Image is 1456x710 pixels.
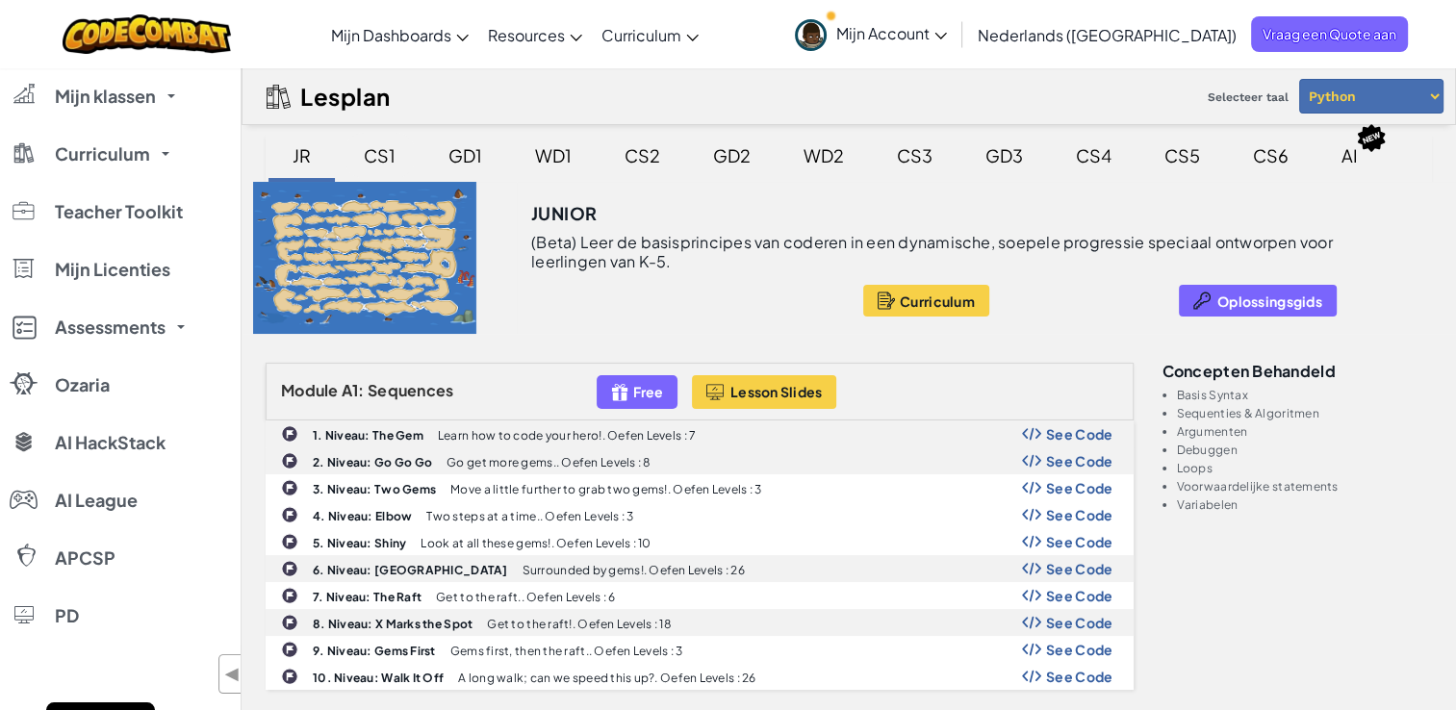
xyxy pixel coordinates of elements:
li: Debuggen [1177,444,1433,456]
p: Gems first, then the raft.. Oefen Levels : 3 [450,645,683,657]
img: IconCurriculumGuide.svg [267,85,291,109]
b: 6. Niveau: [GEOGRAPHIC_DATA] [313,563,508,577]
span: Selecteer taal [1200,83,1296,112]
span: Curriculum [55,145,150,163]
img: CodeCombat logo [63,14,231,54]
span: Lesson Slides [730,384,823,399]
img: IconChallengeLevel.svg [281,587,298,604]
button: Curriculum [863,285,989,317]
span: Mijn Licenties [55,261,170,278]
div: CS1 [345,133,415,178]
img: Show Code Logo [1022,670,1041,683]
img: Show Code Logo [1022,643,1041,656]
h3: Concepten behandeld [1162,363,1433,379]
span: Free [633,384,663,399]
span: Mijn klassen [55,88,156,105]
a: 3. Niveau: Two Gems Move a little further to grab two gems!. Oefen Levels : 3 Show Code Logo See ... [266,474,1134,501]
img: Show Code Logo [1022,616,1041,629]
img: Show Code Logo [1022,508,1041,521]
div: AI [1322,133,1377,178]
span: Curriculum [900,293,975,309]
span: See Code [1046,534,1113,549]
div: WD2 [784,133,863,178]
img: avatar [795,19,827,51]
a: 9. Niveau: Gems First Gems first, then the raft.. Oefen Levels : 3 Show Code Logo See Code [266,636,1134,663]
b: 4. Niveau: Elbow [313,509,412,523]
a: Mijn Dashboards [321,9,478,61]
span: See Code [1046,642,1113,657]
p: Move a little further to grab two gems!. Oefen Levels : 3 [450,483,761,495]
span: Mijn Dashboards [331,25,451,45]
p: Learn how to code your hero!. Oefen Levels : 7 [438,429,696,442]
a: 2. Niveau: Go Go Go Go get more gems.. Oefen Levels : 8 Show Code Logo See Code [266,447,1134,474]
div: CS3 [878,133,952,178]
div: CS6 [1234,133,1308,178]
li: Argumenten [1177,425,1433,438]
span: Ozaria [55,376,110,393]
img: Show Code Logo [1022,427,1041,441]
h2: Lesplan [300,83,391,110]
p: Go get more gems.. Oefen Levels : 8 [447,456,651,469]
img: IconFreeLevelv2.svg [611,381,628,403]
span: AI League [55,492,138,509]
p: A long walk; can we speed this up?. Oefen Levels : 26 [458,672,755,684]
img: IconChallengeLevel.svg [281,560,298,577]
img: Show Code Logo [1022,535,1041,548]
b: 10. Niveau: Walk It Off [313,671,444,685]
div: JR [273,133,330,178]
a: Vraag een Quote aan [1251,16,1408,52]
div: CS5 [1145,133,1219,178]
span: See Code [1046,426,1113,442]
span: See Code [1046,588,1113,603]
a: 8. Niveau: X Marks the Spot Get to the raft!. Oefen Levels : 18 Show Code Logo See Code [266,609,1134,636]
p: Look at all these gems!. Oefen Levels : 10 [421,537,651,549]
span: Oplossingsgids [1217,293,1322,309]
p: Get to the raft.. Oefen Levels : 6 [436,591,615,603]
button: Lesson Slides [692,375,837,409]
img: IconChallengeLevel.svg [281,506,298,523]
span: A1: Sequences [342,380,454,400]
span: ◀ [224,660,241,688]
b: 8. Niveau: X Marks the Spot [313,617,473,631]
b: 7. Niveau: The Raft [313,590,421,604]
div: CS4 [1057,133,1131,178]
span: AI HackStack [55,434,166,451]
img: IconChallengeLevel.svg [281,668,298,685]
li: Voorwaardelijke statements [1177,480,1433,493]
img: Show Code Logo [1022,562,1041,575]
img: Show Code Logo [1022,589,1041,602]
span: Mijn Account [836,23,947,43]
h3: Junior [531,199,597,228]
img: IconChallengeLevel.svg [281,479,298,496]
span: Nederlands ([GEOGRAPHIC_DATA]) [978,25,1237,45]
a: 6. Niveau: [GEOGRAPHIC_DATA] Surrounded by gems!. Oefen Levels : 26 Show Code Logo See Code [266,555,1134,582]
li: Sequenties & Algoritmen [1177,407,1433,419]
img: Show Code Logo [1022,481,1041,494]
div: WD1 [516,133,591,178]
li: Loops [1177,462,1433,474]
span: See Code [1046,453,1113,469]
span: See Code [1046,561,1113,576]
span: Resources [488,25,565,45]
span: See Code [1046,615,1113,630]
div: GD1 [429,133,501,178]
img: IconNew.svg [1356,123,1387,153]
a: 5. Niveau: Shiny Look at all these gems!. Oefen Levels : 10 Show Code Logo See Code [266,528,1134,555]
p: Get to the raft!. Oefen Levels : 18 [487,618,671,630]
span: Curriculum [601,25,681,45]
div: CS2 [605,133,679,178]
img: Show Code Logo [1022,454,1041,468]
li: Basis Syntax [1177,389,1433,401]
b: 3. Niveau: Two Gems [313,482,436,496]
b: 5. Niveau: Shiny [313,536,406,550]
li: Variabelen [1177,498,1433,511]
b: 1. Niveau: The Gem [313,428,423,443]
button: Oplossingsgids [1179,285,1337,317]
a: Nederlands ([GEOGRAPHIC_DATA]) [968,9,1246,61]
img: IconChallengeLevel.svg [281,425,298,443]
span: Assessments [55,318,166,336]
a: 10. Niveau: Walk It Off A long walk; can we speed this up?. Oefen Levels : 26 Show Code Logo See ... [266,663,1134,690]
img: IconChallengeLevel.svg [281,614,298,631]
p: Surrounded by gems!. Oefen Levels : 26 [523,564,745,576]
